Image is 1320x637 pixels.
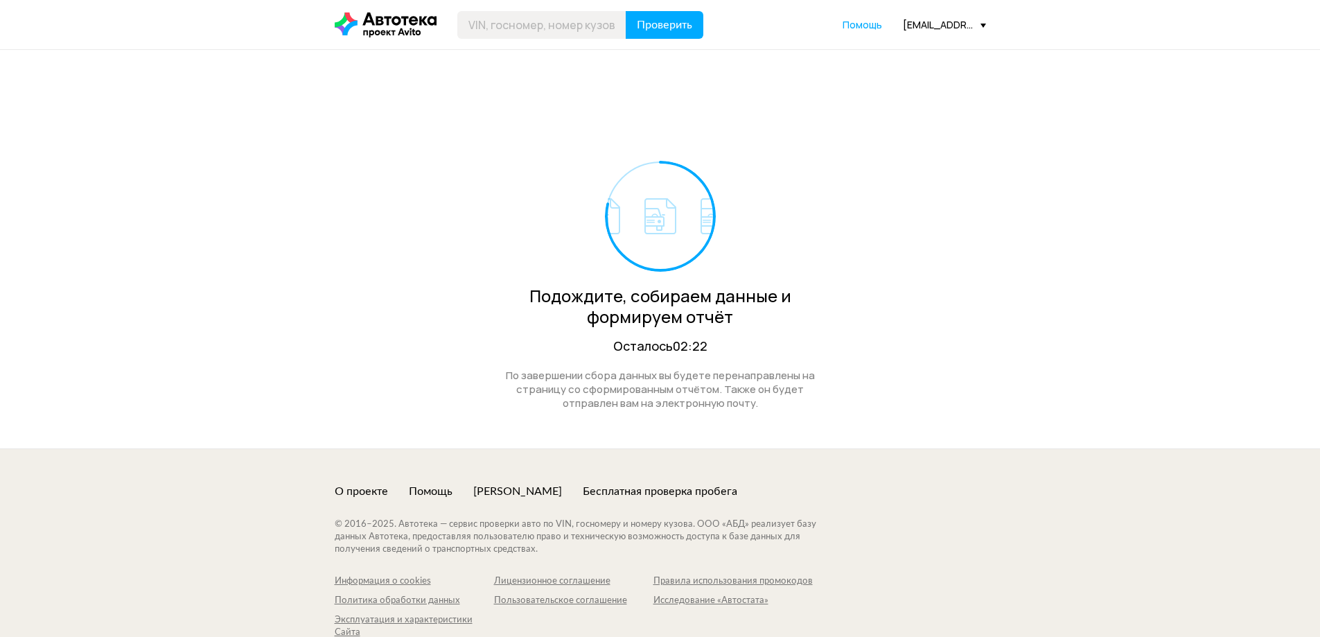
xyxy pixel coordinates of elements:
[494,595,653,607] a: Пользовательское соглашение
[335,518,844,556] div: © 2016– 2025 . Автотека — сервис проверки авто по VIN, госномеру и номеру кузова. ООО «АБД» реали...
[457,11,626,39] input: VIN, госномер, номер кузова
[335,575,494,588] a: Информация о cookies
[494,575,653,588] a: Лицензионное соглашение
[409,484,452,499] a: Помощь
[335,484,388,499] a: О проекте
[473,484,562,499] a: [PERSON_NAME]
[843,18,882,31] span: Помощь
[491,369,830,410] div: По завершении сбора данных вы будете перенаправлены на страницу со сформированным отчётом. Также ...
[843,18,882,32] a: Помощь
[626,11,703,39] button: Проверить
[335,595,494,607] a: Политика обработки данных
[653,595,813,607] a: Исследование «Автостата»
[637,19,692,30] span: Проверить
[653,575,813,588] a: Правила использования промокодов
[583,484,737,499] a: Бесплатная проверка пробега
[903,18,986,31] div: [EMAIL_ADDRESS][DOMAIN_NAME]
[491,286,830,327] div: Подождите, собираем данные и формируем отчёт
[491,338,830,355] div: Осталось 02:22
